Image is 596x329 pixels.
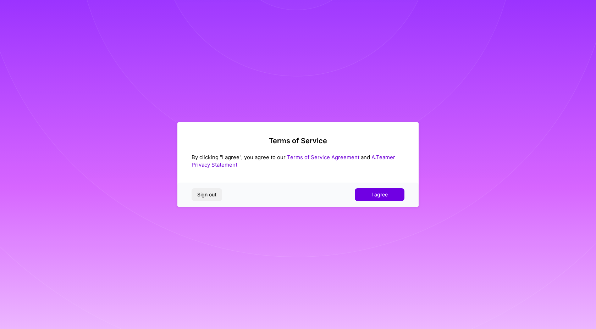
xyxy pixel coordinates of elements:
[371,191,388,198] span: I agree
[287,154,359,161] a: Terms of Service Agreement
[192,188,222,201] button: Sign out
[192,136,404,145] h2: Terms of Service
[355,188,404,201] button: I agree
[192,154,404,168] div: By clicking "I agree", you agree to our and
[197,191,216,198] span: Sign out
